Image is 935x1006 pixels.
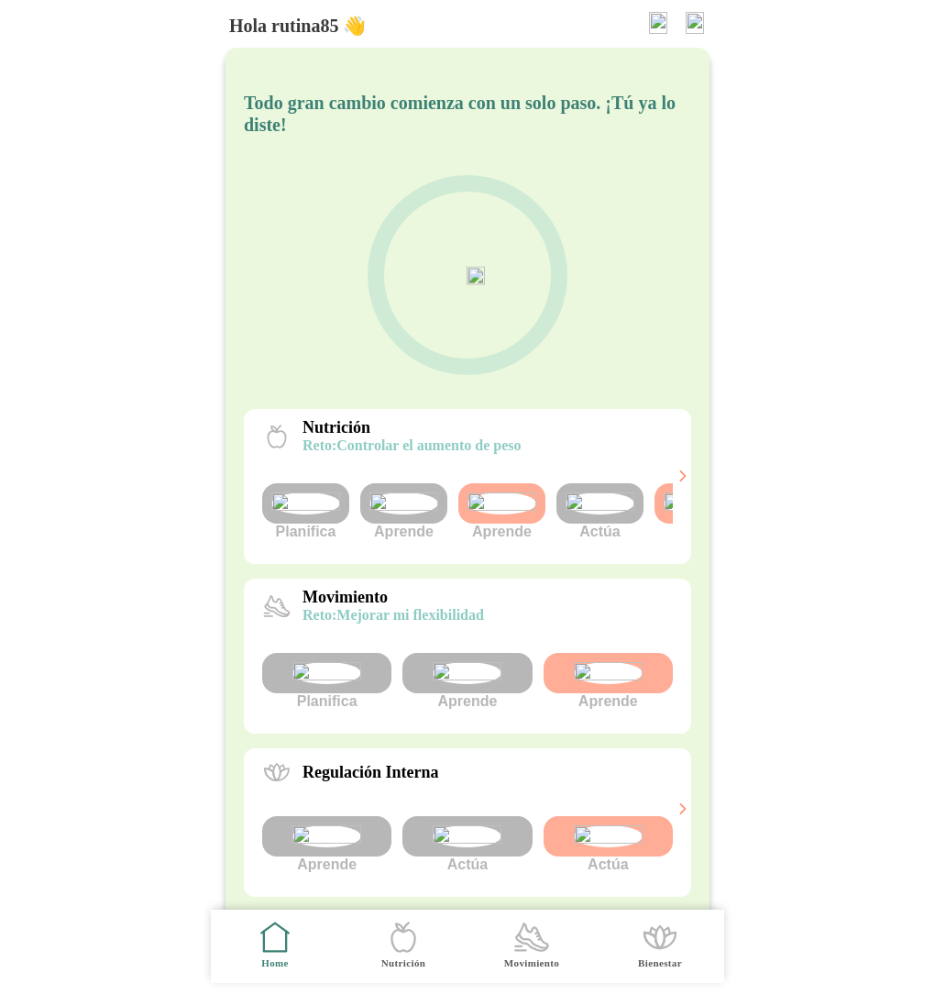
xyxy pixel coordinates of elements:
p: Mejorar mi flexibilidad [302,607,484,624]
div: Aprende [458,483,545,540]
div: Aprende [262,816,391,873]
h5: Hola rutina85 👋 [229,15,366,37]
h5: Todo gran cambio comienza con un solo paso. ¡Tú ya lo diste! [244,92,691,136]
ion-label: Movimiento [504,956,559,970]
div: Actúa [402,816,532,873]
ion-label: Bienestar [638,956,682,970]
p: Nutrición [302,418,522,437]
p: Regulación Interna [302,763,439,782]
ion-label: Home [261,956,289,970]
p: Controlar el aumento de peso [302,437,522,454]
div: Aprende [544,653,673,710]
div: Actúa [556,483,643,540]
span: reto: [302,607,336,623]
div: Actúa [544,816,673,873]
span: reto: [302,437,336,453]
div: Planifica [262,483,349,540]
div: Planifica [262,653,391,710]
div: Aprende [402,653,532,710]
div: Actúa [654,483,742,540]
ion-label: Nutrición [381,956,425,970]
div: Aprende [360,483,447,540]
p: Movimiento [302,588,484,607]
